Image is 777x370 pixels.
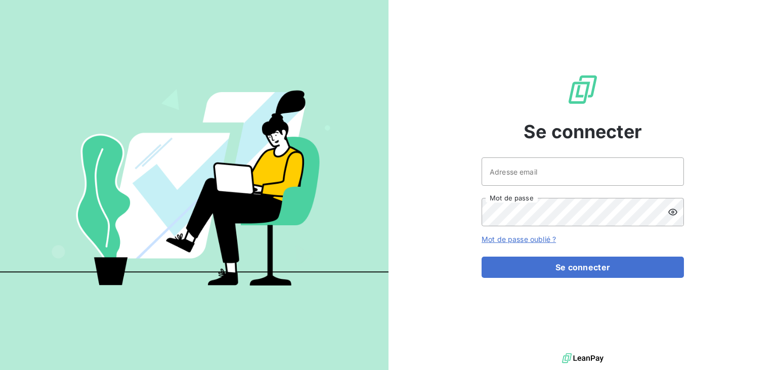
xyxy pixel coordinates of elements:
[562,351,603,366] img: logo
[482,235,556,243] a: Mot de passe oublié ?
[482,257,684,278] button: Se connecter
[567,73,599,106] img: Logo LeanPay
[482,157,684,186] input: placeholder
[524,118,642,145] span: Se connecter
